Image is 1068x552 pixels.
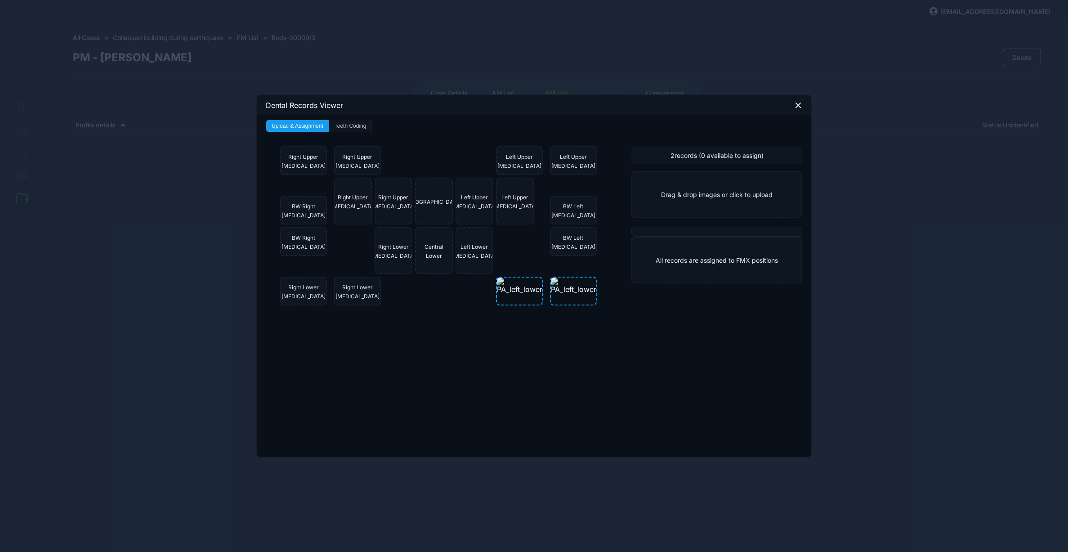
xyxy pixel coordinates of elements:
span: Right Upper [MEDICAL_DATA] [331,194,375,210]
span: Right Upper [MEDICAL_DATA] [282,153,326,169]
span: Right Upper [MEDICAL_DATA] [371,194,416,210]
span: BW Right [MEDICAL_DATA] [282,203,326,219]
span: Left Lower [MEDICAL_DATA] [452,243,496,259]
span: [GEOGRAPHIC_DATA] [406,198,461,205]
span: Central Lower [425,243,443,259]
span: Left Upper [MEDICAL_DATA] [497,153,541,169]
span: BW Left [MEDICAL_DATA] [551,234,595,250]
div: Dental Records Viewer [257,95,811,115]
span: Right Lower [MEDICAL_DATA] [282,284,326,300]
img: PA_left_lower_premolar [497,278,576,294]
span: Left Upper [MEDICAL_DATA] [493,194,537,210]
span: Left Upper [MEDICAL_DATA] [551,153,595,169]
img: PA_left_lower_molar [551,278,619,294]
button: Teeth Coding [329,120,372,132]
span: Right Lower [MEDICAL_DATA] [335,284,380,300]
span: Left Upper [MEDICAL_DATA] [452,194,496,210]
button: Upload & Assignment [266,120,329,132]
span: All records are assigned to FMX positions [656,256,778,264]
span: BW Left [MEDICAL_DATA] [551,203,595,219]
span: 2 records ( 0 available to assign) [670,152,764,159]
span: Right Upper [MEDICAL_DATA] [335,153,380,169]
span: BW Right [MEDICAL_DATA] [282,234,326,250]
span: Right Lower [MEDICAL_DATA] [371,243,416,259]
span: Drag & drop images or click to upload [661,191,773,198]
